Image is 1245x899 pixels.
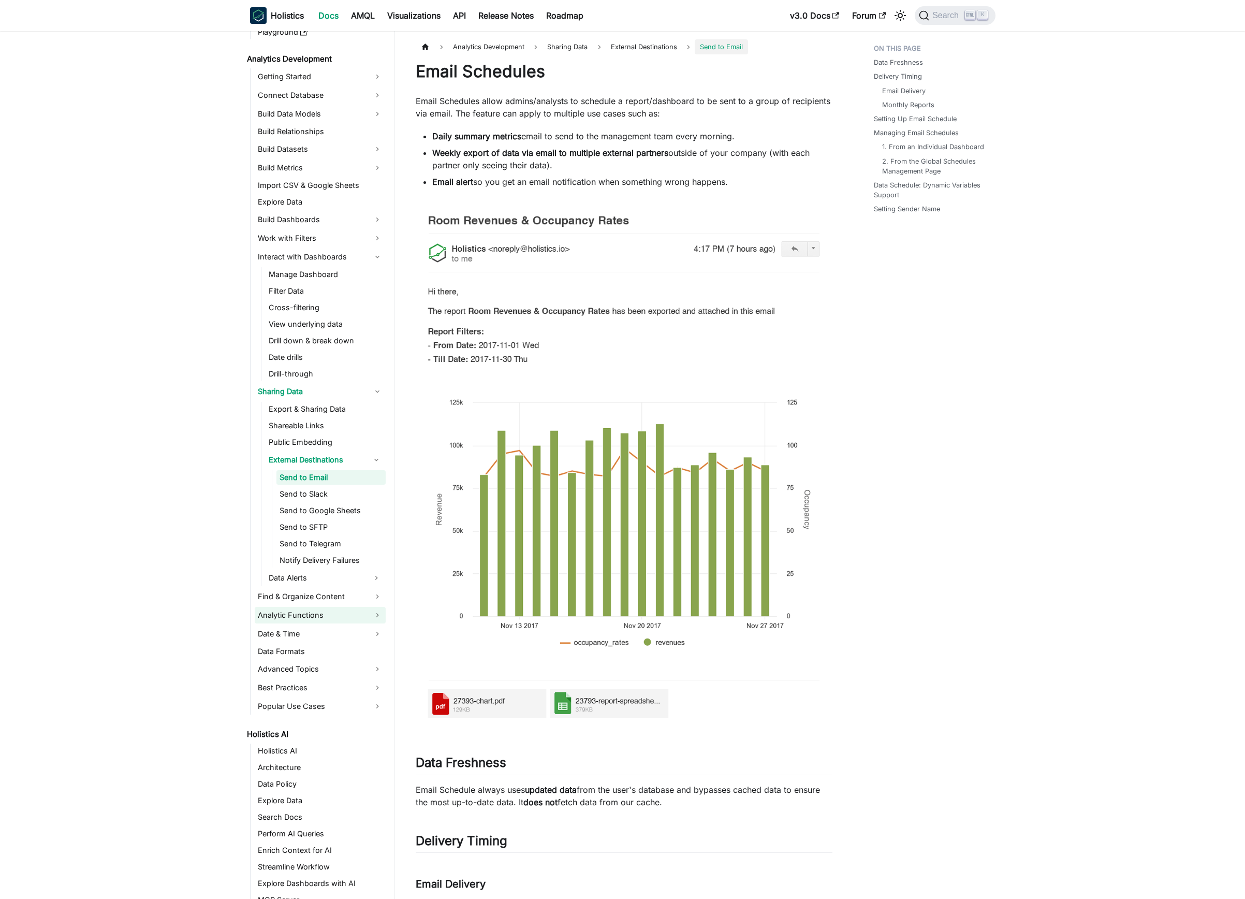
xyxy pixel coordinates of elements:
[432,177,473,187] strong: Email alert
[255,160,386,176] a: Build Metrics
[882,86,926,96] a: Email Delivery
[255,777,386,791] a: Data Policy
[255,195,386,209] a: Explore Data
[874,114,957,124] a: Setting Up Email Schedule
[240,31,395,899] nav: Docs sidebar
[276,470,386,485] a: Send to Email
[266,300,386,315] a: Cross-filtering
[255,860,386,874] a: Streamline Workflow
[255,793,386,808] a: Explore Data
[266,367,386,381] a: Drill-through
[276,503,386,518] a: Send to Google Sheets
[255,68,386,85] a: Getting Started
[892,7,909,24] button: Switch between dark and light mode (currently light mode)
[255,876,386,891] a: Explore Dashboards with AI
[266,334,386,348] a: Drill down & break down
[381,7,447,24] a: Visualizations
[255,211,386,228] a: Build Dashboards
[255,25,386,39] a: Playground
[695,39,748,54] span: Send to Email
[276,520,386,534] a: Send to SFTP
[523,797,558,807] strong: does not
[255,588,386,605] a: Find & Organize Content
[266,452,367,468] a: External Destinations
[255,760,386,775] a: Architecture
[276,553,386,568] a: Notify Delivery Failures
[882,156,985,176] a: 2. From the Global Schedules Management Page
[874,204,940,214] a: Setting Sender Name
[244,52,386,66] a: Analytics Development
[255,178,386,193] a: Import CSV & Google Sheets
[915,6,995,25] button: Search (Ctrl+K)
[266,570,367,586] a: Data Alerts
[255,106,386,122] a: Build Data Models
[416,61,832,82] h1: Email Schedules
[432,147,832,171] li: outside of your company (with each partner only seeing their data).
[846,7,892,24] a: Forum
[255,607,386,624] a: Analytic Functions
[416,878,832,891] h3: Email Delivery
[432,176,832,188] li: so you get an email notification when something wrong happens.
[255,810,386,824] a: Search Docs
[255,644,386,659] a: Data Formats
[784,7,846,24] a: v3.0 Docs
[542,39,593,54] span: Sharing Data
[255,843,386,858] a: Enrich Context for AI
[611,43,677,51] span: External Destinations
[416,833,832,853] h2: Delivery Timing
[874,71,922,81] a: Delivery Timing
[448,39,530,54] span: Analytics Development
[367,452,386,468] button: Collapse sidebar category 'External Destinations'
[266,418,386,433] a: Shareable Links
[255,141,386,157] a: Build Datasets
[266,350,386,365] a: Date drills
[606,39,682,54] a: External Destinations
[255,249,386,265] a: Interact with Dashboards
[416,39,832,54] nav: Breadcrumbs
[255,827,386,841] a: Perform AI Queries
[255,383,386,400] a: Sharing Data
[266,402,386,416] a: Export & Sharing Data
[255,124,386,139] a: Build Relationships
[472,7,540,24] a: Release Notes
[432,148,668,158] strong: Weekly export of data via email to multiple external partners
[255,698,386,715] a: Popular Use Cases
[266,284,386,298] a: Filter Data
[540,7,590,24] a: Roadmap
[255,744,386,758] a: Holistics AI
[250,7,267,24] img: Holistics
[874,57,923,67] a: Data Freshness
[416,39,435,54] a: Home page
[432,131,521,141] strong: Daily summary metrics
[255,626,386,642] a: Date & Time
[312,7,345,24] a: Docs
[432,130,832,142] li: email to send to the management team every morning.
[255,679,386,696] a: Best Practices
[345,7,381,24] a: AMQL
[250,7,304,24] a: HolisticsHolistics
[266,435,386,450] a: Public Embedding
[271,9,304,22] b: Holistics
[525,785,577,795] strong: updated data
[874,128,959,138] a: Managing Email Schedules
[367,570,386,586] button: Expand sidebar category 'Data Alerts'
[255,87,386,104] a: Connect Database
[266,317,386,331] a: View underlying data
[276,536,386,551] a: Send to Telegram
[929,11,965,20] span: Search
[977,10,988,20] kbd: K
[416,784,832,808] p: Email Schedule always uses from the user's database and bypasses cached data to ensure the most u...
[882,100,934,110] a: Monthly Reports
[447,7,472,24] a: API
[416,755,832,775] h2: Data Freshness
[255,661,386,677] a: Advanced Topics
[266,267,386,282] a: Manage Dashboard
[874,180,989,200] a: Data Schedule: Dynamic Variables Support
[276,487,386,501] a: Send to Slack
[882,142,984,152] a: 1. From an Individual Dashboard
[416,95,832,120] p: Email Schedules allow admins/analysts to schedule a report/dashboard to be sent to a group of rec...
[255,230,386,247] a: Work with Filters
[244,727,386,742] a: Holistics AI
